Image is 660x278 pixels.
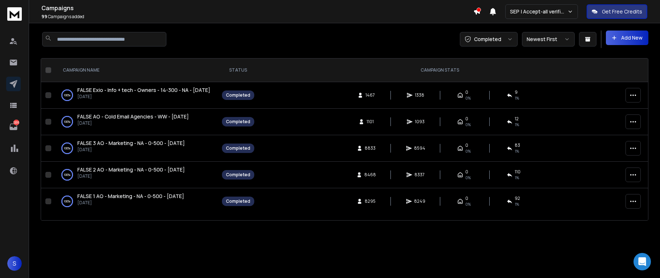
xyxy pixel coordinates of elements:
[226,198,250,204] div: Completed
[226,172,250,178] div: Completed
[515,95,519,101] span: 1 %
[414,172,425,178] span: 8337
[54,59,218,82] th: CAMPAIGN NAME
[259,59,621,82] th: CAMPAIGN STATS
[587,4,647,19] button: Get Free Credits
[77,147,185,153] p: [DATE]
[465,148,471,154] span: 0%
[77,173,185,179] p: [DATE]
[41,14,473,20] p: Campaigns added
[365,198,376,204] span: 8295
[515,142,520,148] span: 83
[54,188,218,215] td: 100%FALSE 1 AO - Marketing - NA - 0-500 - [DATE][DATE]
[465,116,468,122] span: 0
[7,256,22,271] button: S
[465,89,468,95] span: 0
[77,86,210,93] span: FALSE Exio - Info + tech - Owners - 14-300 - NA - [DATE]
[13,120,19,125] p: 1205
[77,166,185,173] a: FALSE 2 AO - Marketing - NA - 0-500 - [DATE]
[465,122,471,128] span: 0%
[522,32,575,47] button: Newest First
[64,118,70,125] p: 100 %
[602,8,642,15] p: Get Free Credits
[64,145,70,152] p: 100 %
[465,196,468,201] span: 0
[41,4,473,12] h1: Campaigns
[77,140,185,146] span: FALSE 3 AO - Marketing - NA - 0-500 - [DATE]
[77,193,184,200] a: FALSE 1 AO - Marketing - NA - 0-500 - [DATE]
[465,175,471,181] span: 0%
[465,95,471,101] span: 0%
[364,172,376,178] span: 8468
[226,92,250,98] div: Completed
[7,7,22,21] img: logo
[515,148,519,154] span: 1 %
[515,201,519,207] span: 1 %
[510,8,567,15] p: SEP | Accept-all verifications
[606,31,648,45] button: Add New
[64,171,70,178] p: 100 %
[54,82,218,109] td: 100%FALSE Exio - Info + tech - Owners - 14-300 - NA - [DATE][DATE]
[515,116,519,122] span: 12
[54,135,218,162] td: 100%FALSE 3 AO - Marketing - NA - 0-500 - [DATE][DATE]
[218,59,259,82] th: STATUS
[465,201,471,207] span: 0%
[77,94,210,100] p: [DATE]
[226,145,250,151] div: Completed
[414,198,425,204] span: 8249
[64,92,70,99] p: 100 %
[367,119,374,125] span: 1101
[465,142,468,148] span: 0
[365,92,375,98] span: 1467
[77,140,185,147] a: FALSE 3 AO - Marketing - NA - 0-500 - [DATE]
[415,119,425,125] span: 1093
[474,36,501,43] p: Completed
[633,253,651,270] div: Open Intercom Messenger
[515,175,519,181] span: 1 %
[365,145,376,151] span: 8833
[54,162,218,188] td: 100%FALSE 2 AO - Marketing - NA - 0-500 - [DATE][DATE]
[515,89,518,95] span: 9
[64,198,70,205] p: 100 %
[465,169,468,175] span: 0
[54,109,218,135] td: 100%FALSE AO - Cold Email Agencies - WW - [DATE][DATE]
[414,145,425,151] span: 8594
[77,113,189,120] a: FALSE AO - Cold Email Agencies - WW - [DATE]
[515,122,519,128] span: 1 %
[41,13,47,20] span: 99
[77,86,210,94] a: FALSE Exio - Info + tech - Owners - 14-300 - NA - [DATE]
[77,120,189,126] p: [DATE]
[6,120,21,134] a: 1205
[515,169,521,175] span: 110
[515,196,520,201] span: 92
[226,119,250,125] div: Completed
[415,92,424,98] span: 1338
[77,200,184,206] p: [DATE]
